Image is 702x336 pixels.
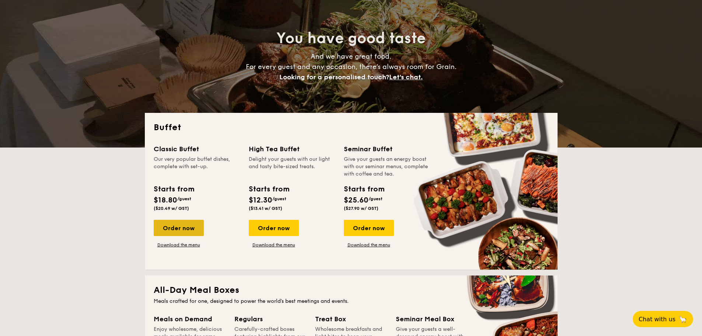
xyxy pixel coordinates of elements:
[249,206,282,211] span: ($13.41 w/ GST)
[344,144,430,154] div: Seminar Buffet
[154,242,204,248] a: Download the menu
[369,196,383,201] span: /guest
[154,220,204,236] div: Order now
[177,196,191,201] span: /guest
[154,284,549,296] h2: All-Day Meal Boxes
[154,298,549,305] div: Meals crafted for one, designed to power the world's best meetings and events.
[249,196,272,205] span: $12.30
[344,196,369,205] span: $25.60
[276,30,426,47] span: You have good taste
[249,220,299,236] div: Order now
[154,156,240,178] div: Our very popular buffet dishes, complete with set-up.
[249,184,289,195] div: Starts from
[633,311,693,327] button: Chat with us🦙
[272,196,286,201] span: /guest
[279,73,389,81] span: Looking for a personalised touch?
[639,316,675,323] span: Chat with us
[246,52,457,81] span: And we have great food. For every guest and any occasion, there’s always room for Grain.
[678,315,687,323] span: 🦙
[154,196,177,205] span: $18.80
[389,73,423,81] span: Let's chat.
[344,184,384,195] div: Starts from
[344,156,430,178] div: Give your guests an energy boost with our seminar menus, complete with coffee and tea.
[344,220,394,236] div: Order now
[396,314,468,324] div: Seminar Meal Box
[154,184,194,195] div: Starts from
[154,144,240,154] div: Classic Buffet
[154,314,226,324] div: Meals on Demand
[315,314,387,324] div: Treat Box
[249,156,335,178] div: Delight your guests with our light and tasty bite-sized treats.
[249,242,299,248] a: Download the menu
[234,314,306,324] div: Regulars
[249,144,335,154] div: High Tea Buffet
[344,242,394,248] a: Download the menu
[154,206,189,211] span: ($20.49 w/ GST)
[344,206,378,211] span: ($27.90 w/ GST)
[154,122,549,134] h2: Buffet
